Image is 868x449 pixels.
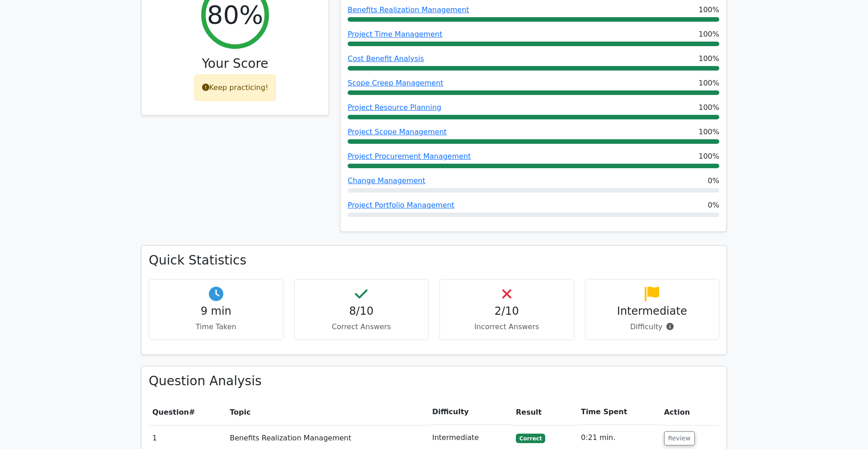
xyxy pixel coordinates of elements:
[708,175,719,186] span: 0%
[698,53,719,64] span: 100%
[593,305,712,318] h4: Intermediate
[447,321,566,332] p: Incorrect Answers
[149,253,719,268] h3: Quick Statistics
[302,321,421,332] p: Correct Answers
[698,29,719,40] span: 100%
[348,128,447,136] a: Project Scope Management
[149,373,719,389] h3: Question Analysis
[149,56,321,71] h3: Your Score
[156,321,276,332] p: Time Taken
[698,102,719,113] span: 100%
[593,321,712,332] p: Difficulty
[348,201,454,209] a: Project Portfolio Management
[660,399,719,425] th: Action
[577,399,660,425] th: Time Spent
[447,305,566,318] h4: 2/10
[516,434,545,443] span: Correct
[152,408,189,416] span: Question
[149,399,226,425] th: #
[698,127,719,137] span: 100%
[429,399,512,425] th: Difficulty
[348,152,471,161] a: Project Procurement Management
[194,75,276,101] div: Keep practicing!
[512,399,577,425] th: Result
[348,79,443,87] a: Scope Creep Management
[698,5,719,15] span: 100%
[156,305,276,318] h4: 9 min
[348,5,469,14] a: Benefits Realization Management
[698,151,719,162] span: 100%
[348,176,425,185] a: Change Management
[226,399,429,425] th: Topic
[708,200,719,211] span: 0%
[348,103,441,112] a: Project Resource Planning
[302,305,421,318] h4: 8/10
[348,54,424,63] a: Cost Benefit Analysis
[698,78,719,89] span: 100%
[664,431,695,445] button: Review
[348,30,442,38] a: Project Time Management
